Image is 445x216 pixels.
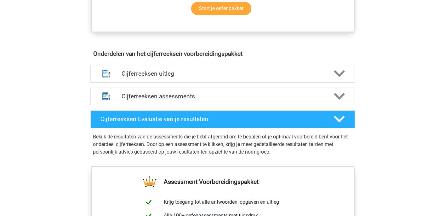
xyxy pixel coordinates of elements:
[88,65,357,83] a: uitleg Cijferreeksen uitleg
[93,133,352,156] p: Bekijk de resultaten van de assessments die je hebt afgerond om te bepalen of je optimaal voorber...
[98,66,114,82] img: cijferreeksen uitleg
[93,50,352,57] h4: Onderdelen van het cijferreeksen voorbereidingspakket
[100,115,324,123] h4: Cijferreeksen Evaluatie van je resultaten
[122,93,324,100] h4: Cijferreeksen assessments
[122,70,324,77] h4: Cijferreeksen uitleg
[98,88,114,104] img: cijferreeksen assessments
[88,88,357,105] a: assessments Cijferreeksen assessments
[191,2,251,15] a: Start je oefenpakket
[88,110,357,128] a: Cijferreeksen Evaluatie van je resultaten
